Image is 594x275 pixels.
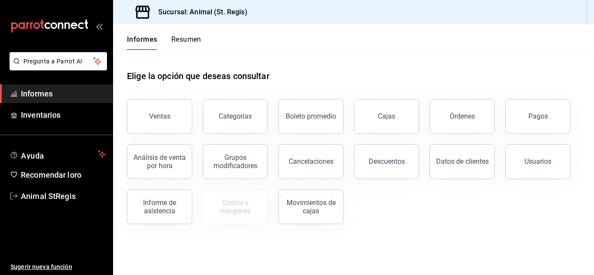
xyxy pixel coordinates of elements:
[278,99,344,134] button: Boleto promedio
[436,157,489,166] font: Datos de clientes
[369,157,405,166] font: Descuentos
[21,170,81,179] font: Recomendar loro
[203,144,268,179] button: Grupos modificadores
[96,23,103,30] button: abrir_cajón_menú
[21,89,53,98] font: Informes
[149,112,170,120] font: Ventas
[450,112,475,120] font: Órdenes
[505,144,571,179] button: Usuarios
[143,199,176,215] font: Informe de asistencia
[127,35,157,43] font: Informes
[278,144,344,179] button: Cancelaciones
[10,263,72,270] font: Sugerir nueva función
[286,112,336,120] font: Boleto promedio
[21,110,60,119] font: Inventarios
[214,153,257,170] font: Grupos modificadores
[127,35,201,50] div: pestañas de navegación
[220,199,250,215] font: Costos y márgenes
[158,8,247,16] font: Sucursal: Animal (St. Regis)
[6,63,107,72] a: Pregunta a Parrot AI
[219,112,252,120] font: Categorías
[289,157,334,166] font: Cancelaciones
[430,144,495,179] button: Datos de clientes
[528,112,548,120] font: Pagos
[354,144,419,179] button: Descuentos
[524,157,551,166] font: Usuarios
[127,144,192,179] button: Análisis de venta por hora
[378,112,395,120] font: Cajas
[287,199,336,215] font: Movimientos de cajas
[203,99,268,134] button: Categorías
[10,52,107,70] button: Pregunta a Parrot AI
[23,58,83,65] font: Pregunta a Parrot AI
[430,99,495,134] button: Órdenes
[278,189,344,224] button: Movimientos de cajas
[127,71,270,81] font: Elige la opción que deseas consultar
[203,189,268,224] button: Contrata inventarios para ver este informe
[21,151,44,160] font: Ayuda
[127,189,192,224] button: Informe de asistencia
[127,99,192,134] button: Ventas
[171,35,201,43] font: Resumen
[505,99,571,134] button: Pagos
[21,192,76,201] font: Animal StRegis
[133,153,186,170] font: Análisis de venta por hora
[354,99,419,134] button: Cajas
